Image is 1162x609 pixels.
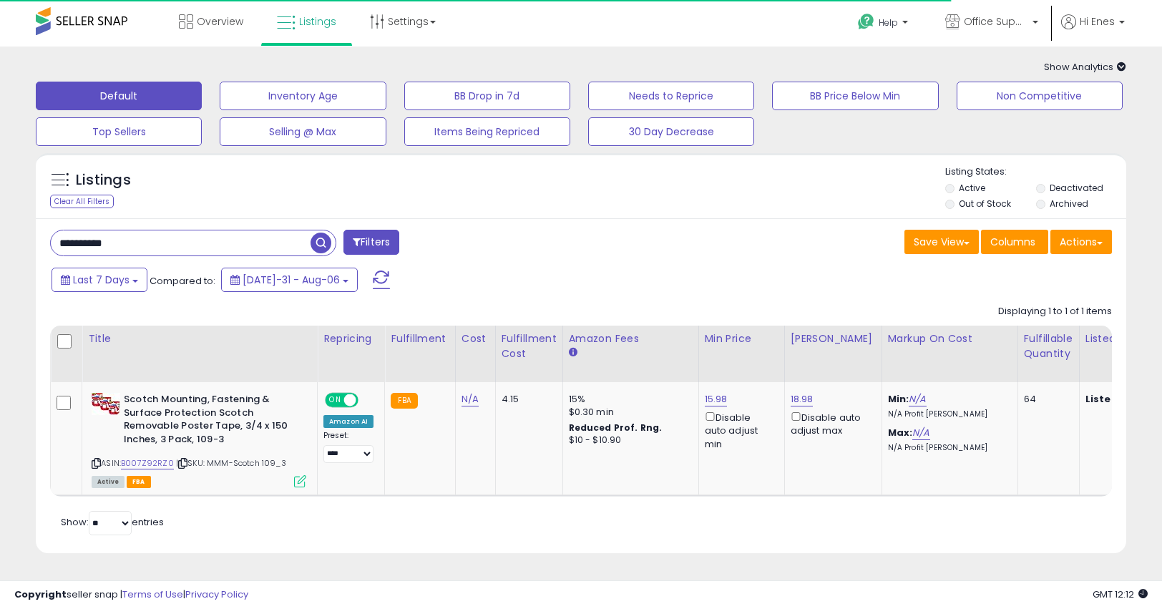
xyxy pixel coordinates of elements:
p: N/A Profit [PERSON_NAME] [888,443,1007,453]
div: $0.30 min [569,406,688,419]
b: Reduced Prof. Rng. [569,422,663,434]
div: Amazon AI [323,415,373,428]
button: BB Price Below Min [772,82,938,110]
div: Disable auto adjust min [705,409,773,451]
span: [DATE]-31 - Aug-06 [243,273,340,287]
p: Listing States: [945,165,1126,179]
small: Amazon Fees. [569,346,577,359]
span: Help [879,16,898,29]
div: Title [88,331,311,346]
div: [PERSON_NAME] [791,331,876,346]
div: Fulfillment [391,331,449,346]
div: Fulfillment Cost [502,331,557,361]
button: Needs to Reprice [588,82,754,110]
span: Show: entries [61,515,164,529]
button: Filters [343,230,399,255]
span: Office Suppliers [964,14,1028,29]
label: Archived [1050,198,1088,210]
a: Privacy Policy [185,588,248,601]
span: Last 7 Days [73,273,130,287]
button: Selling @ Max [220,117,386,146]
button: Actions [1050,230,1112,254]
button: 30 Day Decrease [588,117,754,146]
span: 2025-08-15 12:12 GMT [1093,588,1148,601]
span: All listings currently available for purchase on Amazon [92,476,125,488]
p: N/A Profit [PERSON_NAME] [888,409,1007,419]
a: Terms of Use [122,588,183,601]
label: Deactivated [1050,182,1103,194]
span: Hi Enes [1080,14,1115,29]
span: FBA [127,476,151,488]
strong: Copyright [14,588,67,601]
b: Min: [888,392,909,406]
div: ASIN: [92,393,306,486]
div: 4.15 [502,393,552,406]
a: N/A [462,392,479,406]
h5: Listings [76,170,131,190]
div: Markup on Cost [888,331,1012,346]
span: Overview [197,14,243,29]
div: Preset: [323,431,373,463]
span: Columns [990,235,1035,249]
button: Inventory Age [220,82,386,110]
div: Fulfillable Quantity [1024,331,1073,361]
div: Min Price [705,331,778,346]
a: Help [846,2,922,47]
button: Last 7 Days [52,268,147,292]
div: Disable auto adjust max [791,409,871,437]
span: Compared to: [150,274,215,288]
a: N/A [909,392,926,406]
button: Columns [981,230,1048,254]
label: Out of Stock [959,198,1011,210]
button: Save View [904,230,979,254]
div: Amazon Fees [569,331,693,346]
a: 18.98 [791,392,814,406]
span: ON [326,394,344,406]
a: N/A [912,426,929,440]
b: Max: [888,426,913,439]
div: Cost [462,331,489,346]
span: Show Analytics [1044,60,1126,74]
div: 64 [1024,393,1068,406]
div: Displaying 1 to 1 of 1 items [998,305,1112,318]
b: Listed Price: [1085,392,1151,406]
a: Hi Enes [1061,14,1125,47]
a: B007Z92RZ0 [121,457,174,469]
small: FBA [391,393,417,409]
label: Active [959,182,985,194]
button: Default [36,82,202,110]
img: 41tDX0DtaDL._SL40_.jpg [92,393,120,415]
a: 15.98 [705,392,728,406]
button: [DATE]-31 - Aug-06 [221,268,358,292]
div: 15% [569,393,688,406]
span: OFF [356,394,379,406]
i: Get Help [857,13,875,31]
span: | SKU: MMM-Scotch 109_3 [176,457,286,469]
div: Clear All Filters [50,195,114,208]
div: seller snap | | [14,588,248,602]
span: Listings [299,14,336,29]
button: Non Competitive [957,82,1123,110]
button: BB Drop in 7d [404,82,570,110]
button: Items Being Repriced [404,117,570,146]
div: Repricing [323,331,379,346]
div: $10 - $10.90 [569,434,688,447]
b: Scotch Mounting, Fastening & Surface Protection Scotch Removable Poster Tape, 3/4 x 150 Inches, 3... [124,393,298,449]
th: The percentage added to the cost of goods (COGS) that forms the calculator for Min & Max prices. [882,326,1017,382]
button: Top Sellers [36,117,202,146]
